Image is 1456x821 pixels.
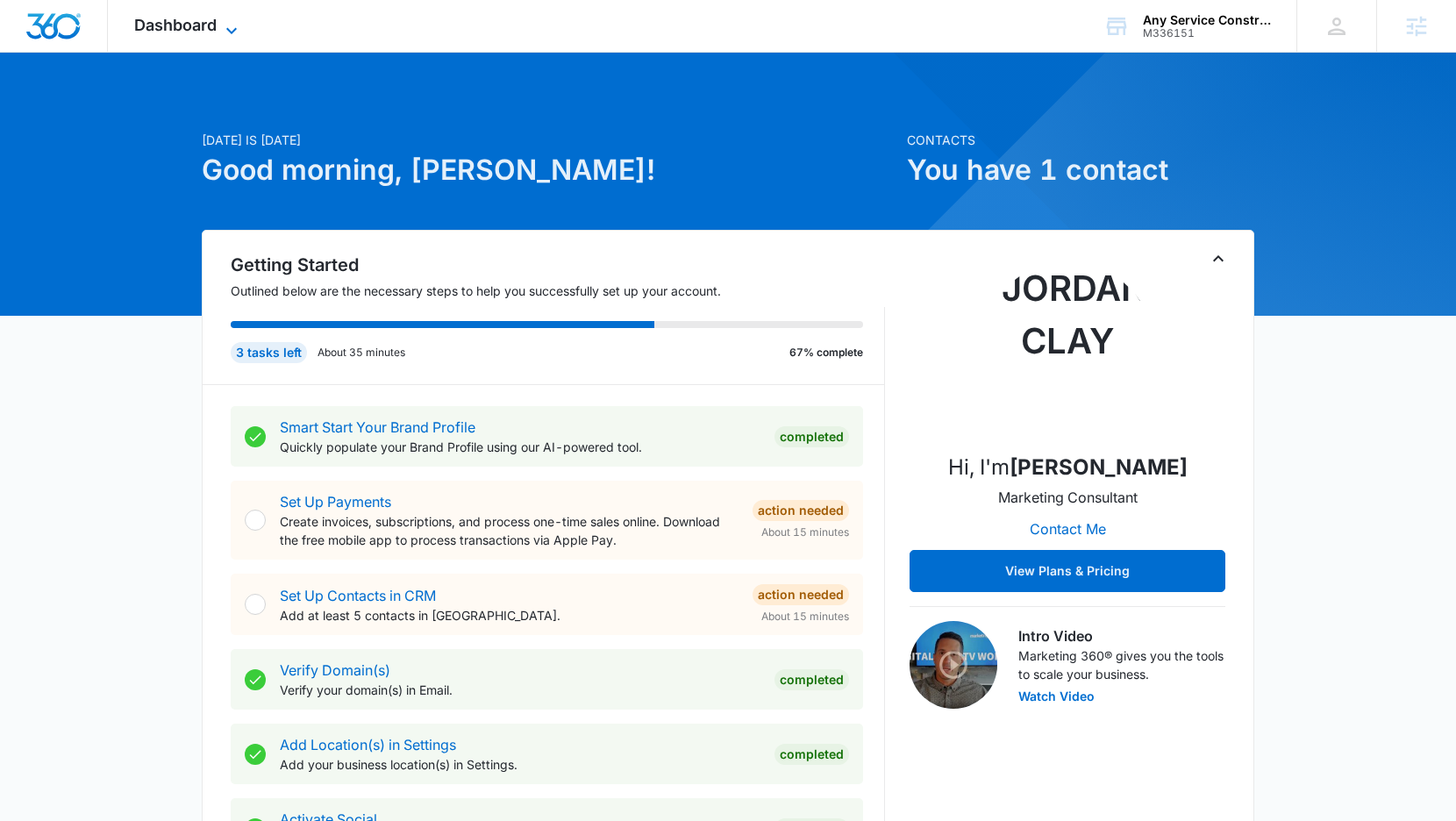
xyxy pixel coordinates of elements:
[280,681,760,699] p: Verify your domain(s) in Email.
[948,452,1188,483] p: Hi, I'm
[280,755,760,774] p: Add your business location(s) in Settings.
[1018,646,1225,683] p: Marketing 360® gives you the tools to scale your business.
[46,46,193,60] div: Domain: [DOMAIN_NAME]
[194,104,296,115] div: Keywords by Traffic
[980,262,1155,438] img: Jordan Clay
[1143,27,1271,39] div: account id
[231,282,885,300] p: Outlined below are the necessary steps to help you successfully set up your account.
[280,493,391,510] a: Set Up Payments
[280,736,456,753] a: Add Location(s) in Settings
[49,28,86,42] div: v 4.0.25
[907,149,1254,191] h1: You have 1 contact
[1012,508,1124,550] button: Contact Me
[318,345,405,361] p: About 35 minutes
[28,46,42,60] img: website_grey.svg
[280,512,739,549] p: Create invoices, subscriptions, and process one-time sales online. Download the free mobile app t...
[134,16,217,34] span: Dashboard
[753,584,849,605] div: Action Needed
[753,500,849,521] div: Action Needed
[280,438,760,456] p: Quickly populate your Brand Profile using our AI-powered tool.
[202,149,896,191] h1: Good morning, [PERSON_NAME]!
[1010,454,1188,480] strong: [PERSON_NAME]
[231,342,307,363] div: 3 tasks left
[280,661,390,679] a: Verify Domain(s)
[280,606,739,625] p: Add at least 5 contacts in [GEOGRAPHIC_DATA].
[998,487,1138,508] p: Marketing Consultant
[789,345,863,361] p: 67% complete
[202,131,896,149] p: [DATE] is [DATE]
[1018,625,1225,646] h3: Intro Video
[907,131,1254,149] p: Contacts
[280,418,475,436] a: Smart Start Your Brand Profile
[175,102,189,116] img: tab_keywords_by_traffic_grey.svg
[761,609,849,625] span: About 15 minutes
[1143,13,1271,27] div: account name
[774,669,849,690] div: Completed
[1018,690,1095,703] button: Watch Video
[774,426,849,447] div: Completed
[280,587,436,604] a: Set Up Contacts in CRM
[761,525,849,540] span: About 15 minutes
[28,28,42,42] img: logo_orange.svg
[910,550,1225,592] button: View Plans & Pricing
[67,104,157,115] div: Domain Overview
[910,621,997,709] img: Intro Video
[231,252,885,278] h2: Getting Started
[47,102,61,116] img: tab_domain_overview_orange.svg
[774,744,849,765] div: Completed
[1208,248,1229,269] button: Toggle Collapse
